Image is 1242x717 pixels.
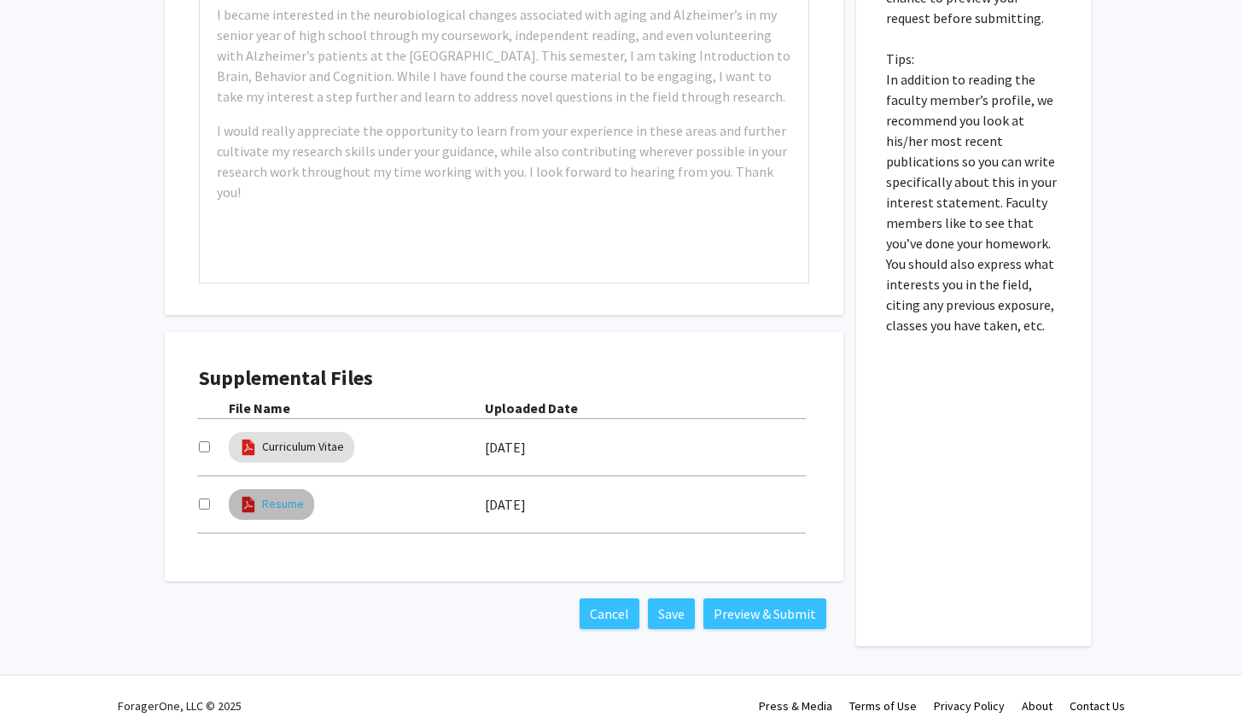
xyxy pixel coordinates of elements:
a: Press & Media [759,698,832,714]
a: Curriculum Vitae [262,438,344,456]
a: Contact Us [1070,698,1125,714]
img: pdf_icon.png [239,495,258,514]
button: Cancel [580,598,639,629]
p: I became interested in the neurobiological changes associated with aging and Alzheimer’s in my se... [217,4,791,107]
p: I would really appreciate the opportunity to learn from your experience in these areas and furthe... [217,120,791,202]
label: [DATE] [485,433,526,462]
b: File Name [229,399,290,417]
button: Save [648,598,695,629]
iframe: Chat [13,640,73,704]
b: Uploaded Date [485,399,578,417]
label: [DATE] [485,490,526,519]
button: Preview & Submit [703,598,826,629]
img: pdf_icon.png [239,438,258,457]
a: Privacy Policy [934,698,1005,714]
a: Resume [262,495,304,513]
a: Terms of Use [849,698,917,714]
h4: Supplemental Files [199,366,809,391]
a: About [1022,698,1052,714]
